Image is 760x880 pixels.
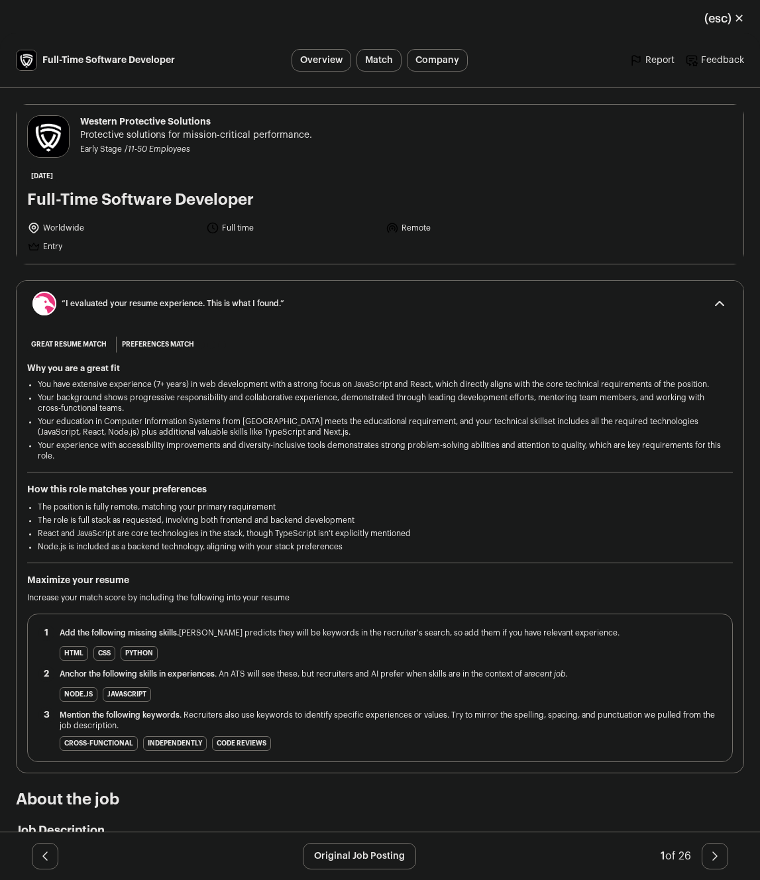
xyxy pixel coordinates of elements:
[38,502,722,512] li: The position is fully remote, matching your primary requirement
[38,379,722,390] li: You have extensive experience (7+ years) in web development with a strong focus on JavaScript and...
[62,298,698,309] span: “I evaluated your resume experience. This is what I found.”
[60,687,97,702] li: Node.js
[212,736,271,751] li: code reviews
[60,646,88,661] li: HTML
[528,670,568,678] i: recent job.
[38,392,722,413] li: Your background shows progressive responsibility and collaborative experience, demonstrated throu...
[38,515,722,525] li: The role is full stack as requested, involving both frontend and backend development
[16,821,744,840] h2: Job Description
[143,736,207,751] li: independently
[27,190,733,211] h1: Full-Time Software Developer
[685,54,744,67] a: Feedback
[38,528,722,539] li: React and JavaScript are core technologies in the stack, though TypeScript isn't explicitly menti...
[60,629,179,637] span: Add the following missing skills.
[38,625,54,641] span: 1
[60,628,620,638] span: [PERSON_NAME] predicts they will be keywords in the recruiter's search, so add them if you have r...
[17,50,36,70] img: 11c0f99369b9d7bff16511b58f94cdec6e518f5611f488805e7fdc716bb7b41d.jpg
[38,416,722,437] li: Your education in Computer Information Systems from [GEOGRAPHIC_DATA] meets the educational requi...
[16,789,744,810] h2: About the job
[27,221,198,235] li: Worldwide
[688,4,760,33] button: Close modal
[292,49,351,72] a: Overview
[206,221,377,235] li: Full time
[27,363,733,374] h2: Why you are a great fit
[407,49,468,72] a: Company
[27,483,733,496] h2: How this role matches your preferences
[661,851,665,861] span: 1
[122,338,194,351] span: Preferences match
[38,440,722,461] li: Your experience with accessibility improvements and diversity-inclusive tools demonstrates strong...
[27,168,57,184] span: [DATE]
[60,670,215,678] span: Anchor the following skills in experiences
[125,144,190,154] li: /
[27,337,111,353] div: great resume match
[27,240,198,253] li: Entry
[38,666,54,682] span: 2
[80,115,312,129] span: Western Protective Solutions
[121,646,158,661] li: Python
[60,669,568,679] span: . An ATS will see these, but recruiters and AI prefer when skills are in the context of a
[386,221,557,235] li: Remote
[128,145,190,153] span: 11-50 Employees
[42,54,175,67] span: Full-Time Software Developer
[103,687,151,702] li: JavaScript
[38,707,54,723] span: 3
[60,710,722,731] span: . Recruiters also use keywords to identify specific experiences or values. Try to mirror the spel...
[60,711,180,719] span: Mention the following keywords
[80,129,312,142] span: Protective solutions for mission-critical performance.
[60,736,138,751] li: cross-functional
[27,574,733,587] h2: Maximize your resume
[356,49,402,72] a: Match
[38,541,722,552] li: Node.js is included as a backend technology, aligning with your stack preferences
[661,848,691,864] div: of 26
[303,843,416,869] a: Original Job Posting
[93,646,115,661] li: CSS
[28,116,69,157] img: 11c0f99369b9d7bff16511b58f94cdec6e518f5611f488805e7fdc716bb7b41d.jpg
[27,592,733,603] p: Increase your match score by including the following into your resume
[629,54,675,67] a: Report
[80,144,125,154] li: Early Stage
